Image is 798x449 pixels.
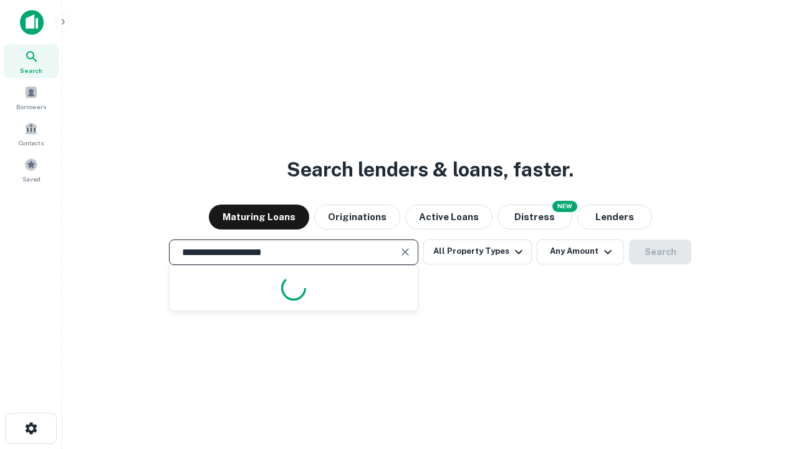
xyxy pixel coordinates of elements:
a: Saved [4,153,59,186]
div: NEW [552,201,577,212]
button: Maturing Loans [209,205,309,229]
button: Lenders [577,205,652,229]
button: Any Amount [537,239,624,264]
a: Contacts [4,117,59,150]
img: capitalize-icon.png [20,10,44,35]
button: Originations [314,205,400,229]
a: Borrowers [4,80,59,114]
a: Search [4,44,59,78]
iframe: Chat Widget [736,349,798,409]
button: All Property Types [423,239,532,264]
span: Saved [22,174,41,184]
span: Borrowers [16,102,46,112]
span: Search [20,65,42,75]
span: Contacts [19,138,44,148]
button: Search distressed loans with lien and other non-mortgage details. [498,205,572,229]
button: Active Loans [405,205,493,229]
button: Clear [397,243,414,261]
h3: Search lenders & loans, faster. [287,155,574,185]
